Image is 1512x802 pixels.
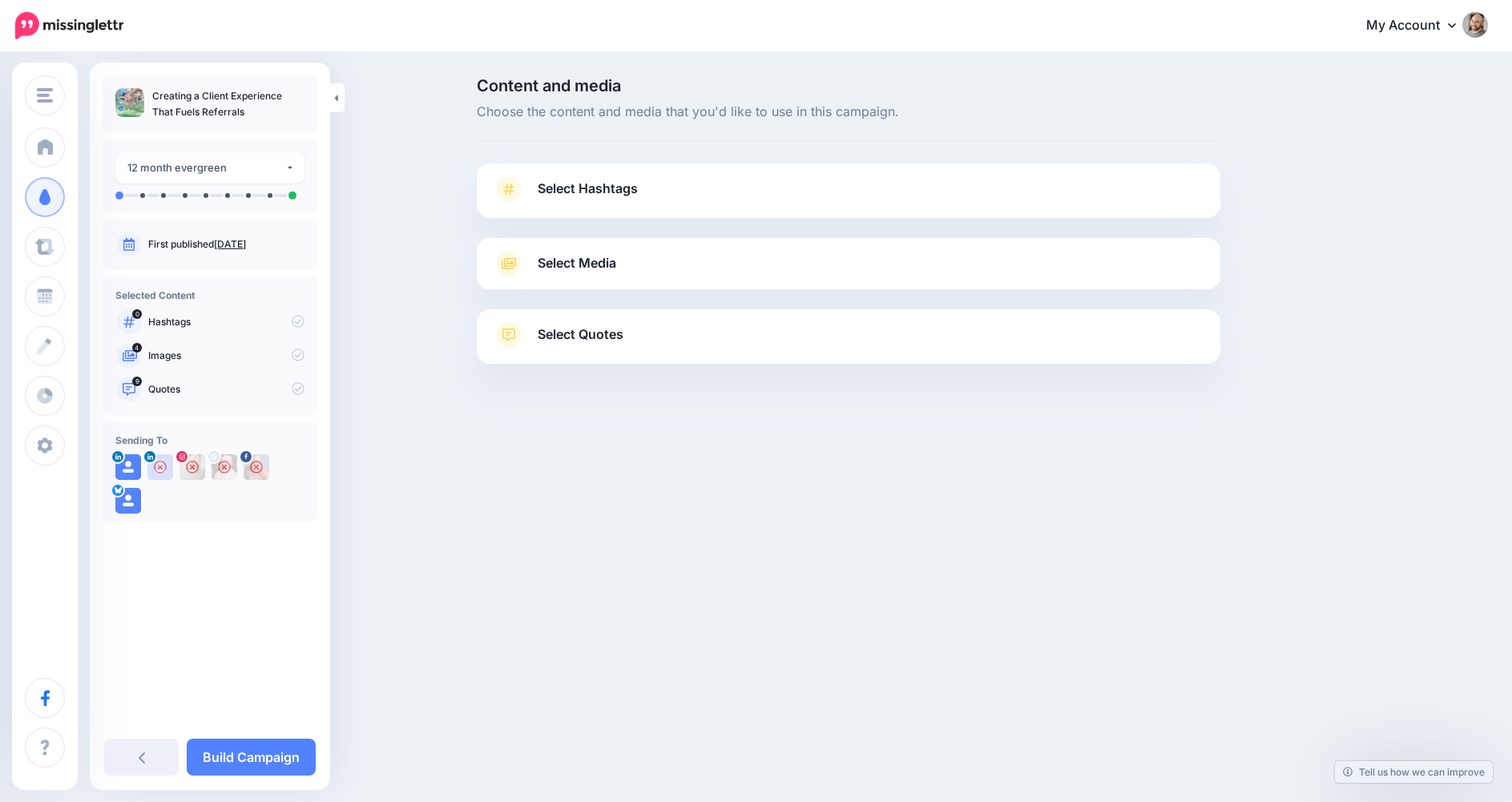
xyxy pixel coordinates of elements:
span: Select Quotes [538,324,623,345]
img: menu.png [37,88,53,103]
p: Creating a Client Experience That Fuels Referrals [152,88,304,120]
a: Select Quotes [493,322,1204,364]
img: 293272096_733569317667790_8278646181461342538_n-bsa134236.jpg [244,454,269,480]
span: Select Media [538,252,616,274]
a: My Account [1350,6,1488,46]
h4: Sending To [115,434,304,446]
a: Select Media [493,251,1204,276]
span: Choose the content and media that you'd like to use in this campaign. [477,102,1220,123]
button: 12 month evergreen [115,152,304,183]
img: 367970769_252280834413667_3871055010744689418_n-bsa134239.jpg [179,454,205,480]
span: 9 [132,377,142,386]
a: Tell us how we can improve [1335,761,1493,783]
img: AAcHTtcBCNpun1ljofrCfxvntSGaKB98Cg21hlB6M2CMCh6FLNZIs96-c-77424.png [212,454,237,480]
img: user_default_image.png [115,454,141,480]
span: Select Hashtags [538,178,638,199]
img: 838fd0e2885df8b2260f5a2fbfc2b48f_thumb.jpg [115,88,144,117]
span: 0 [132,309,142,319]
img: user_default_image.png [115,488,141,514]
img: user_default_image.png [147,454,173,480]
p: First published [148,237,304,252]
p: Quotes [148,382,304,397]
span: 4 [132,343,142,353]
div: 12 month evergreen [127,159,285,177]
h4: Selected Content [115,289,304,301]
img: Missinglettr [15,12,123,39]
a: Select Hashtags [493,176,1204,218]
a: [DATE] [214,238,246,250]
span: Content and media [477,78,1220,94]
p: Hashtags [148,315,304,329]
p: Images [148,349,304,363]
